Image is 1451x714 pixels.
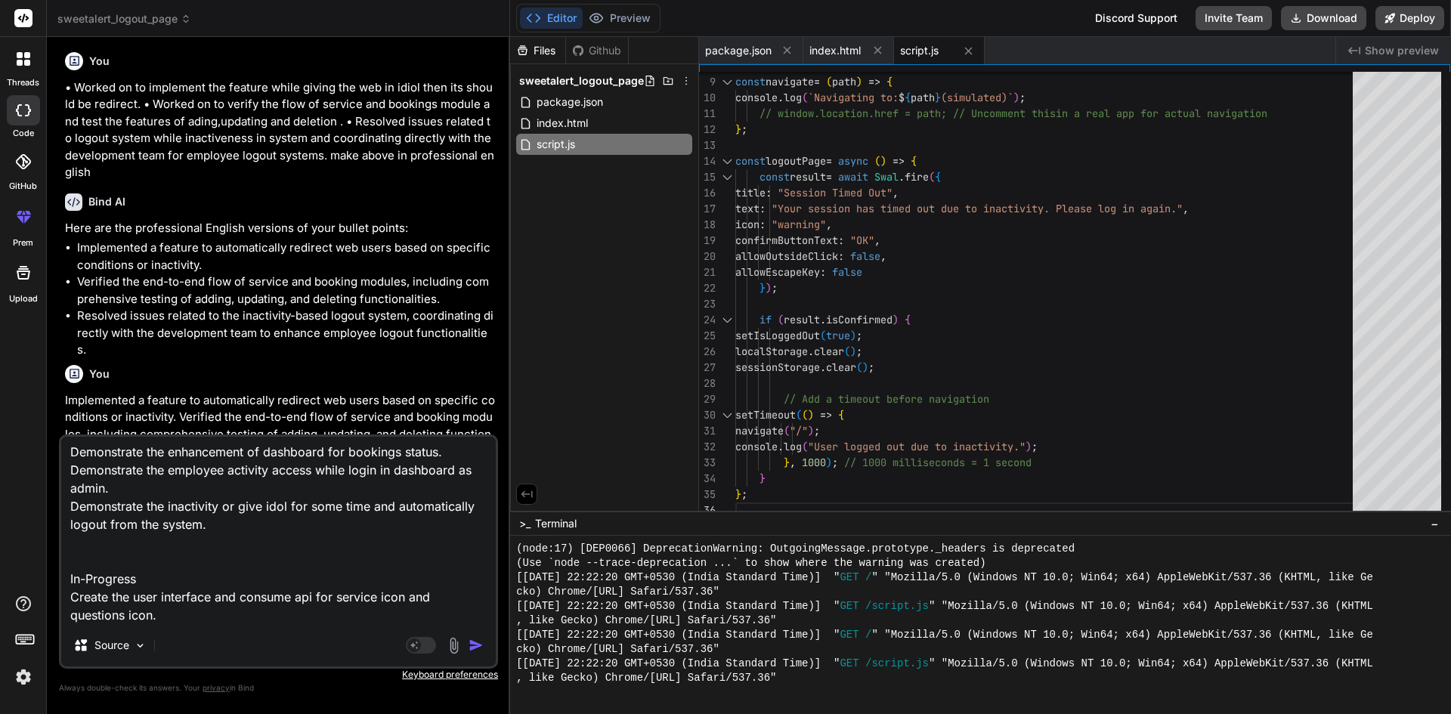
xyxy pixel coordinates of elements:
[519,73,644,88] span: sweetalert_logout_page
[699,328,716,344] div: 25
[735,440,778,453] span: console
[893,186,899,199] span: ,
[1086,6,1186,30] div: Discord Support
[1056,107,1267,120] span: in a real app for actual navigation
[9,292,38,305] label: Upload
[871,628,1372,642] span: " "Mozilla/5.0 (Windows NT 10.0; Win64; x64) AppleWebKit/537.36 (KHTML, like Ge
[832,456,838,469] span: ;
[65,220,495,237] p: Here are the professional English versions of your bullet points:
[535,135,577,153] span: script.js
[874,233,880,247] span: ,
[717,74,737,90] div: Click to collapse the range.
[802,91,808,104] span: (
[802,440,808,453] span: (
[89,366,110,382] h6: You
[13,127,34,140] label: code
[826,360,856,374] span: clear
[814,75,820,88] span: =
[741,122,747,136] span: ;
[516,556,985,570] span: (Use `node --trace-deprecation ...` to show where the warning was created)
[826,75,832,88] span: (
[516,570,840,585] span: [[DATE] 22:22:20 GMT+0530 (India Standard Time)] "
[1019,91,1026,104] span: ;
[741,487,747,501] span: ;
[760,202,766,215] span: :
[735,265,820,279] span: allowEscapeKey
[699,423,716,439] div: 31
[1428,512,1442,536] button: −
[520,8,583,29] button: Editor
[874,154,880,168] span: (
[699,217,716,233] div: 18
[1196,6,1272,30] button: Invite Team
[820,313,826,326] span: .
[941,91,1013,104] span: (simulated)`
[905,91,911,104] span: {
[1365,43,1439,58] span: Show preview
[784,424,790,437] span: (
[911,91,935,104] span: path
[772,218,826,231] span: "warning"
[699,407,716,423] div: 30
[65,392,495,460] p: Implemented a feature to automatically redirect web users based on specific conditions or inactiv...
[778,186,893,199] span: "Session Timed Out"
[735,233,838,247] span: confirmButtonText
[760,471,766,485] span: }
[59,669,498,681] p: Keyboard preferences
[808,345,814,358] span: .
[760,218,766,231] span: :
[735,154,766,168] span: const
[808,424,814,437] span: )
[935,91,941,104] span: }
[77,240,495,274] li: Implemented a feature to automatically redirect web users based on specific conditions or inactiv...
[760,107,1056,120] span: // window.location.href = path; // Uncomment this
[1375,6,1444,30] button: Deploy
[865,628,871,642] span: /
[820,265,826,279] span: :
[826,170,832,184] span: =
[826,456,832,469] span: )
[88,194,125,209] h6: Bind AI
[699,153,716,169] div: 14
[790,424,808,437] span: "/"
[699,312,716,328] div: 24
[717,407,737,423] div: Click to collapse the range.
[717,169,737,185] div: Click to collapse the range.
[89,54,110,69] h6: You
[735,424,784,437] span: navigate
[699,264,716,280] div: 21
[850,329,856,342] span: )
[535,516,577,531] span: Terminal
[766,75,814,88] span: navigate
[203,683,230,692] span: privacy
[840,570,859,585] span: GET
[699,376,716,391] div: 28
[699,90,716,106] div: 10
[868,75,880,88] span: =>
[9,180,37,193] label: GitHub
[900,43,939,58] span: script.js
[699,502,716,518] div: 36
[832,265,862,279] span: false
[862,360,868,374] span: )
[844,456,1032,469] span: // 1000 milliseconds = 1 second
[838,154,868,168] span: async
[935,170,941,184] span: {
[566,43,628,58] div: Github
[516,542,1075,556] span: (node:17) [DEP0066] DeprecationWarning: OutgoingMessage.prototype._headers is deprecated
[1431,516,1439,531] span: −
[929,599,1373,614] span: " "Mozilla/5.0 (Windows NT 10.0; Win64; x64) AppleWebKit/537.36 (KHTML
[699,360,716,376] div: 27
[516,642,719,657] span: cko) Chrome/[URL] Safari/537.36"
[838,408,844,422] span: {
[699,280,716,296] div: 22
[880,249,886,263] span: ,
[535,114,589,132] span: index.html
[760,170,790,184] span: const
[856,329,862,342] span: ;
[826,154,832,168] span: =
[1074,202,1183,215] span: ase log in again."
[865,599,929,614] span: /script.js
[735,345,808,358] span: localStorage
[735,408,796,422] span: setTimeout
